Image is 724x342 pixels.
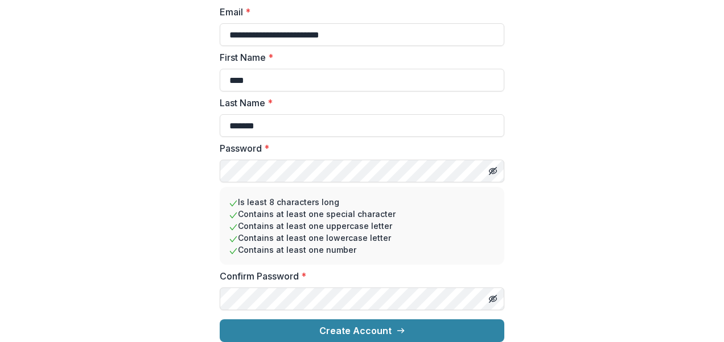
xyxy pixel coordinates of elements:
li: Contains at least one uppercase letter [229,220,495,232]
button: Create Account [220,319,504,342]
label: Email [220,5,497,19]
li: Contains at least one special character [229,208,495,220]
label: Last Name [220,96,497,110]
label: Confirm Password [220,269,497,283]
label: Password [220,141,497,155]
li: Contains at least one lowercase letter [229,232,495,244]
li: Contains at least one number [229,244,495,256]
label: First Name [220,51,497,64]
button: Toggle password visibility [484,290,502,308]
button: Toggle password visibility [484,162,502,180]
li: Is least 8 characters long [229,196,495,208]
